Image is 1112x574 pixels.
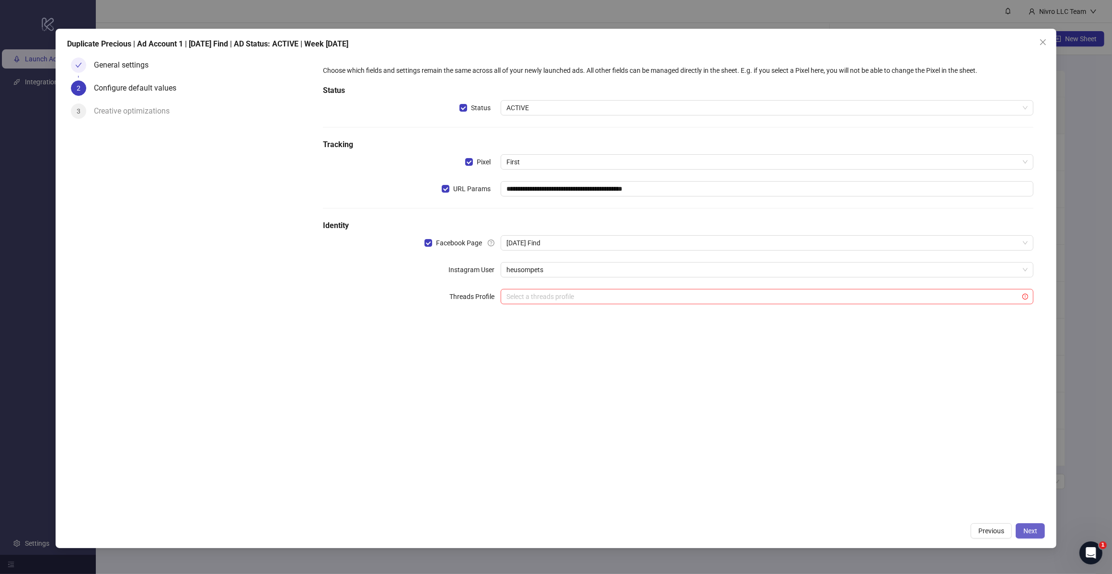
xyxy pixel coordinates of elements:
[971,523,1012,539] button: Previous
[1023,527,1037,535] span: Next
[323,85,1033,96] h5: Status
[506,155,1028,169] span: First
[323,65,1033,76] div: Choose which fields and settings remain the same across all of your newly launched ads. All other...
[1035,34,1051,50] button: Close
[94,57,156,73] div: General settings
[467,103,494,113] span: Status
[323,139,1033,150] h5: Tracking
[473,157,494,167] span: Pixel
[323,220,1033,231] h5: Identity
[506,263,1028,277] span: heusompets
[506,101,1028,115] span: ACTIVE
[449,184,494,194] span: URL Params
[449,289,501,304] label: Threads Profile
[432,238,486,248] span: Facebook Page
[1099,541,1107,549] span: 1
[1079,541,1102,564] iframe: Intercom live chat
[978,527,1004,535] span: Previous
[67,38,1045,50] div: Duplicate Precious | Ad Account 1 | [DATE] Find | AD Status: ACTIVE | Week [DATE]
[77,84,80,92] span: 2
[506,236,1028,250] span: Today's Find
[94,103,177,119] div: Creative optimizations
[488,240,494,246] span: question-circle
[1039,38,1047,46] span: close
[75,62,82,69] span: check
[77,107,80,115] span: 3
[1016,523,1045,539] button: Next
[1022,294,1028,299] span: exclamation-circle
[94,80,184,96] div: Configure default values
[448,262,501,277] label: Instagram User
